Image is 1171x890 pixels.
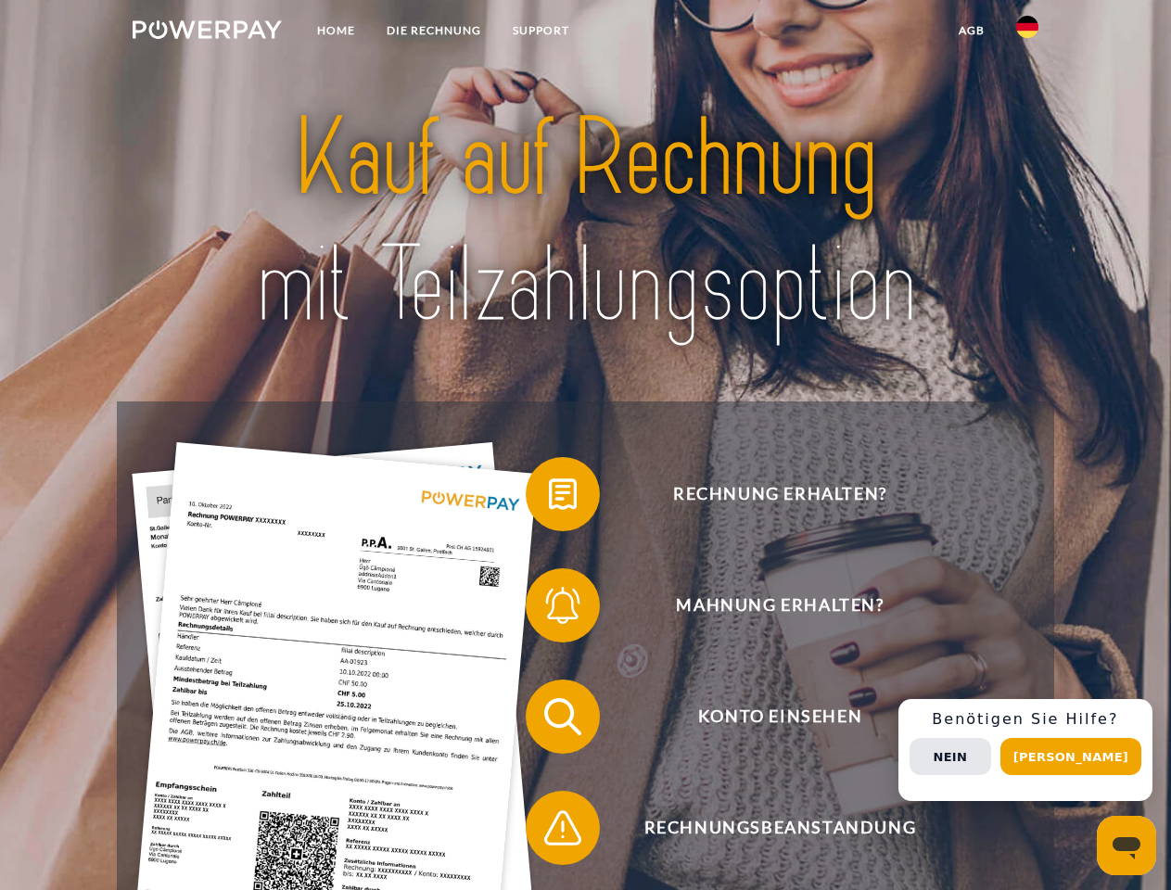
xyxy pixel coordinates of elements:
button: Mahnung erhalten? [526,568,1008,642]
img: title-powerpay_de.svg [177,89,994,355]
span: Rechnung erhalten? [553,457,1007,531]
img: logo-powerpay-white.svg [133,20,282,39]
img: qb_warning.svg [540,805,586,851]
span: Rechnungsbeanstandung [553,791,1007,865]
a: Home [301,14,371,47]
img: qb_bell.svg [540,582,586,629]
iframe: Schaltfläche zum Öffnen des Messaging-Fensters [1097,816,1156,875]
span: Mahnung erhalten? [553,568,1007,642]
button: Rechnungsbeanstandung [526,791,1008,865]
button: Konto einsehen [526,680,1008,754]
img: qb_search.svg [540,693,586,740]
img: de [1016,16,1038,38]
span: Konto einsehen [553,680,1007,754]
h3: Benötigen Sie Hilfe? [910,710,1141,729]
div: Schnellhilfe [898,699,1152,801]
a: agb [943,14,1000,47]
a: DIE RECHNUNG [371,14,497,47]
img: qb_bill.svg [540,471,586,517]
button: Rechnung erhalten? [526,457,1008,531]
a: SUPPORT [497,14,585,47]
button: Nein [910,738,991,775]
button: [PERSON_NAME] [1000,738,1141,775]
